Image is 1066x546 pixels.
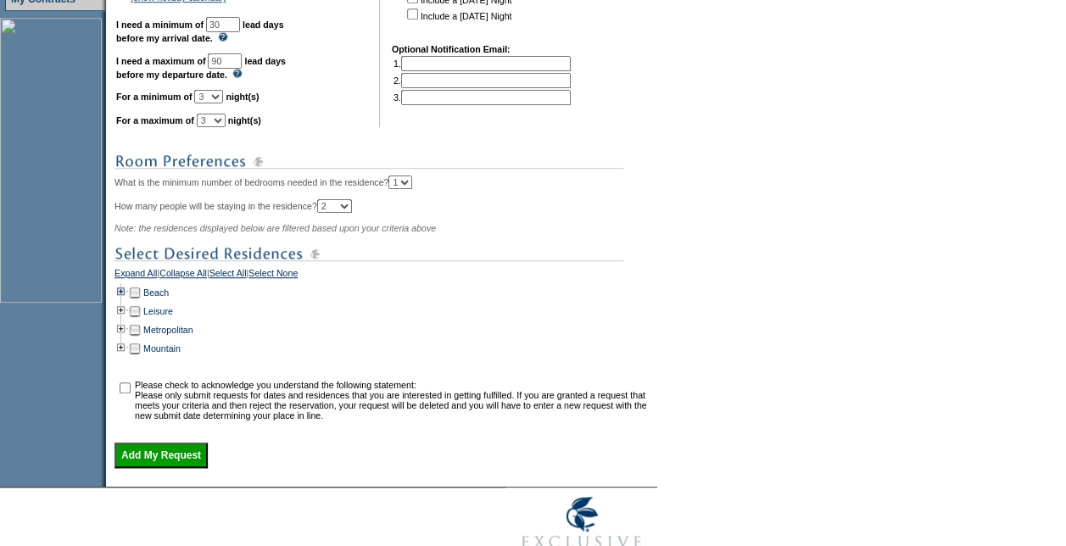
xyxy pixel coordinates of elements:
[393,90,571,105] td: 3.
[159,268,207,283] a: Collapse All
[114,268,157,283] a: Expand All
[116,56,205,66] b: I need a maximum of
[114,223,436,233] span: Note: the residences displayed below are filtered based upon your criteria above
[392,44,511,54] b: Optional Notification Email:
[393,73,571,88] td: 2.
[218,32,228,42] img: questionMark_lightBlue.gif
[393,56,571,71] td: 1.
[135,380,651,421] td: Please check to acknowledge you understand the following statement: Please only submit requests f...
[114,151,623,172] img: subTtlRoomPreferences.gif
[143,287,169,298] a: Beach
[226,92,259,102] b: night(s)
[209,268,247,283] a: Select All
[143,325,193,335] a: Metropolitan
[143,306,173,316] a: Leisure
[116,19,284,43] b: lead days before my arrival date.
[116,19,204,30] b: I need a minimum of
[143,343,181,354] a: Mountain
[116,56,286,80] b: lead days before my departure date.
[114,268,653,283] div: | | |
[116,115,194,125] b: For a maximum of
[116,92,192,102] b: For a minimum of
[228,115,261,125] b: night(s)
[232,69,243,78] img: questionMark_lightBlue.gif
[248,268,298,283] a: Select None
[114,443,208,468] input: Add My Request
